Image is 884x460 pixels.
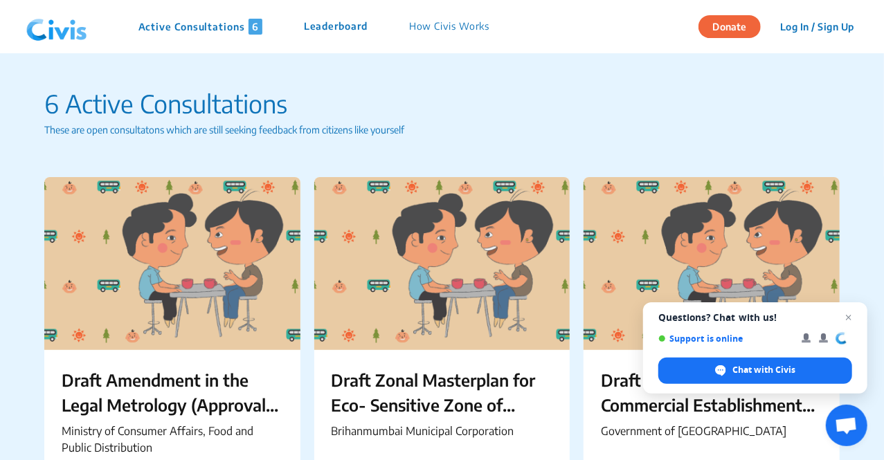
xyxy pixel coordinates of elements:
span: 6 [249,19,262,35]
p: 6 Active Consultations [44,85,840,122]
span: Questions? Chat with us! [658,312,852,323]
span: Chat with Civis [732,364,795,376]
p: Draft Karnataka Shops and Commercial Establishments (Amendment) Rules, 2025 [601,367,822,417]
p: These are open consultatons which are still seeking feedback from citizens like yourself [44,122,840,137]
p: How Civis Works [409,19,490,35]
p: Draft Amendment in the Legal Metrology (Approval of Models) Rules, 2011 [62,367,283,417]
p: Draft Zonal Masterplan for Eco- Sensitive Zone of [PERSON_NAME][GEOGRAPHIC_DATA] [332,367,553,417]
a: Donate [698,19,771,33]
p: Brihanmumbai Municipal Corporation [332,423,553,439]
img: navlogo.png [21,6,93,48]
button: Donate [698,15,761,38]
span: Close chat [840,309,857,326]
button: Log In / Sign Up [771,16,863,37]
p: Active Consultations [138,19,262,35]
div: Chat with Civis [658,358,852,384]
p: Ministry of Consumer Affairs, Food and Public Distribution [62,423,283,456]
p: Leaderboard [304,19,368,35]
span: Support is online [658,333,792,344]
div: Open chat [826,405,867,446]
p: Government of [GEOGRAPHIC_DATA] [601,423,822,439]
